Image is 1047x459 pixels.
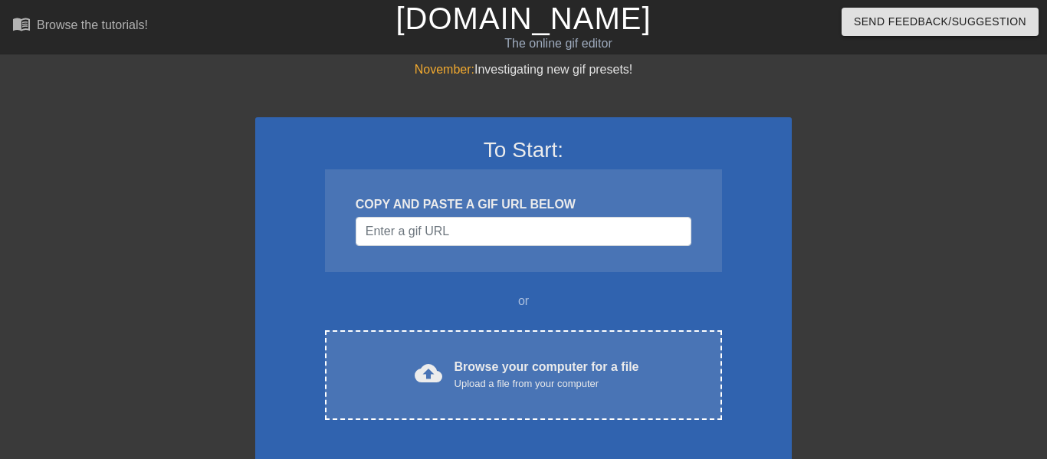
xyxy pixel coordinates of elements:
div: Browse your computer for a file [455,358,639,392]
h3: To Start: [275,137,772,163]
div: Upload a file from your computer [455,376,639,392]
a: [DOMAIN_NAME] [395,2,651,35]
div: The online gif editor [356,34,760,53]
button: Send Feedback/Suggestion [842,8,1039,36]
span: menu_book [12,15,31,33]
span: Send Feedback/Suggestion [854,12,1026,31]
span: cloud_upload [415,359,442,387]
div: Browse the tutorials! [37,18,148,31]
div: Investigating new gif presets! [255,61,792,79]
span: November: [415,63,474,76]
div: or [295,292,752,310]
input: Username [356,217,691,246]
a: Browse the tutorials! [12,15,148,38]
div: COPY AND PASTE A GIF URL BELOW [356,195,691,214]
